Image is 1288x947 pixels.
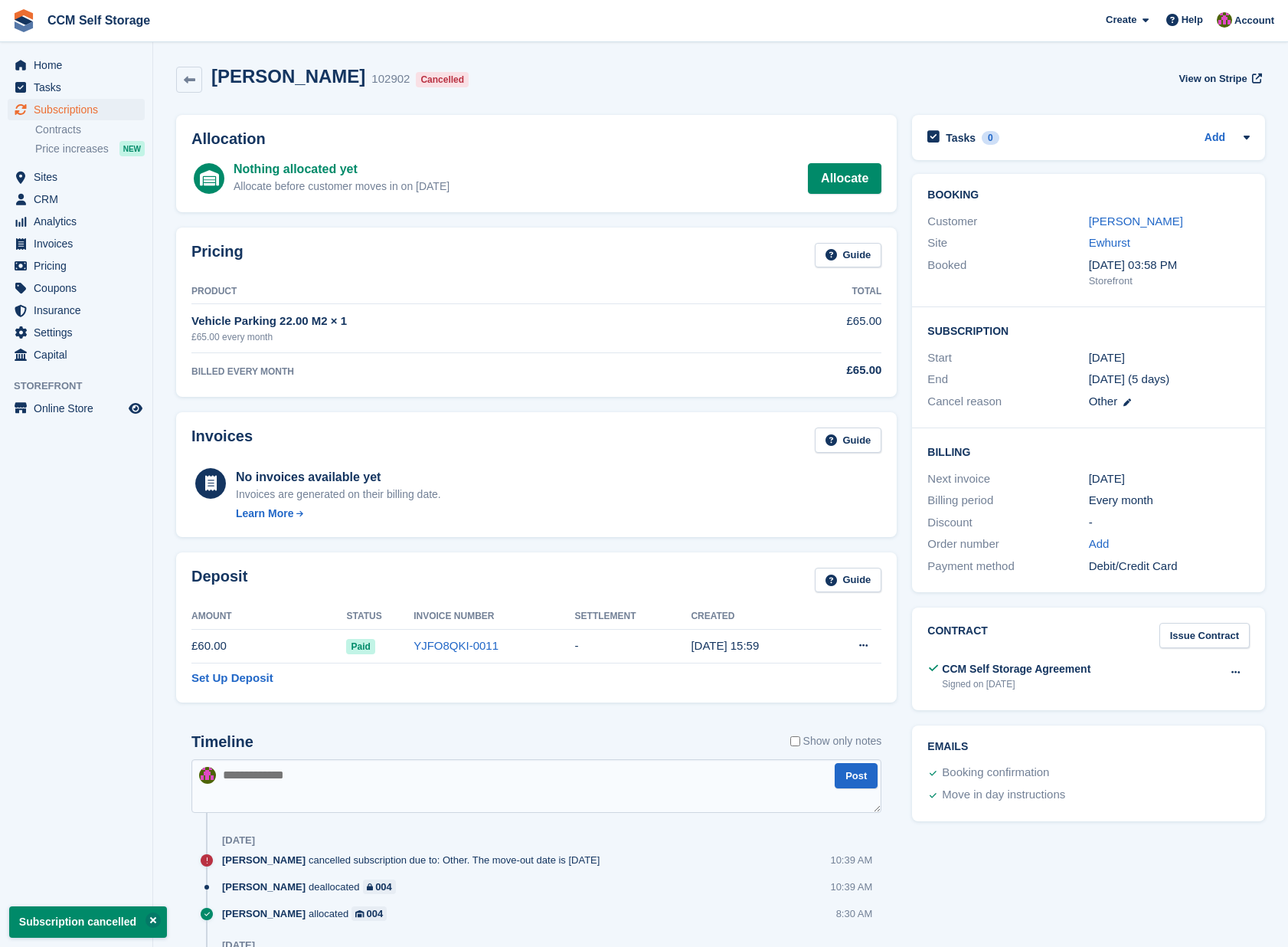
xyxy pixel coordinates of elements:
[835,763,878,788] button: Post
[8,255,145,277] a: menu
[35,123,145,137] a: Contracts
[1089,536,1110,553] a: Add
[191,243,244,268] h2: Pricing
[691,639,759,652] time: 2025-08-21 14:59:00 UTC
[191,330,754,344] div: £65.00 every month
[1159,623,1250,648] a: Issue Contract
[8,322,145,343] a: menu
[8,233,145,254] a: menu
[927,323,1250,338] h2: Subscription
[927,349,1088,367] div: Start
[754,362,881,379] div: £65.00
[1089,257,1250,274] div: [DATE] 03:58 PM
[234,179,449,195] div: Allocate before customer moves in on [DATE]
[8,344,145,365] a: menu
[1217,12,1232,28] img: Tracy St Clair
[41,8,156,33] a: CCM Self Storage
[367,906,384,921] div: 004
[222,853,607,867] div: cancelled subscription due to: Other. The move-out date is [DATE]
[1178,71,1247,87] span: View on Stripe
[191,365,754,378] div: BILLED EVERY MONTH
[8,99,145,120] a: menu
[8,188,145,210] a: menu
[8,300,145,321] a: menu
[1089,372,1170,385] span: [DATE] (5 days)
[927,393,1088,411] div: Cancel reason
[8,398,145,419] a: menu
[8,77,145,98] a: menu
[927,741,1250,753] h2: Emails
[12,9,35,32] img: stora-icon-8386f47178a22dfd0bd8f6a31ec36ba5ce8667c1dd55bd0f319d3a0aa187defe.svg
[1089,558,1250,575] div: Debit/Credit Card
[363,880,396,894] a: 004
[927,371,1088,388] div: End
[35,140,145,157] a: Price increases NEW
[1089,236,1130,249] a: Ewhurst
[754,280,881,304] th: Total
[9,906,167,938] p: Subscription cancelled
[199,767,216,784] img: Tracy St Clair
[927,514,1088,532] div: Discount
[1089,274,1250,289] div: Storefront
[34,398,126,419] span: Online Store
[927,444,1250,459] h2: Billing
[1089,395,1118,408] span: Other
[575,605,691,629] th: Settlement
[927,536,1088,553] div: Order number
[1089,492,1250,510] div: Every month
[191,428,253,453] h2: Invoices
[1089,514,1250,532] div: -
[34,188,126,210] span: CRM
[414,639,499,652] a: YJFO8QKI-0011
[942,764,1049,782] div: Booking confirmation
[815,243,882,268] a: Guide
[1205,129,1225,147] a: Add
[191,568,247,593] h2: Deposit
[351,906,387,921] a: 004
[8,211,145,232] a: menu
[191,280,754,304] th: Product
[1234,13,1274,28] span: Account
[34,54,126,76] span: Home
[1089,470,1250,488] div: [DATE]
[191,313,754,330] div: Vehicle Parking 22.00 M2 × 1
[191,629,346,664] td: £60.00
[1089,215,1183,228] a: [PERSON_NAME]
[790,733,882,749] label: Show only notes
[927,492,1088,510] div: Billing period
[808,163,881,194] a: Allocate
[8,166,145,188] a: menu
[236,468,441,487] div: No invoices available yet
[14,378,152,394] span: Storefront
[222,853,306,867] span: [PERSON_NAME]
[946,131,976,145] h2: Tasks
[815,568,882,593] a: Guide
[346,605,414,629] th: Status
[927,213,1088,231] div: Customer
[34,166,126,188] span: Sites
[375,880,392,894] div: 004
[222,880,404,894] div: deallocated
[927,234,1088,252] div: Site
[815,428,882,453] a: Guide
[836,906,873,921] div: 8:30 AM
[222,880,306,894] span: [PERSON_NAME]
[927,623,988,648] h2: Contract
[414,605,574,629] th: Invoice Number
[927,470,1088,488] div: Next invoice
[211,66,365,87] h2: [PERSON_NAME]
[416,72,469,87] div: Cancelled
[942,677,1090,691] div: Signed on [DATE]
[34,300,126,321] span: Insurance
[346,639,374,654] span: Paid
[1106,12,1136,28] span: Create
[1182,12,1203,28] span: Help
[1089,349,1125,367] time: 2025-09-01 00:00:00 UTC
[191,670,273,687] a: Set Up Deposit
[34,211,126,232] span: Analytics
[191,733,253,751] h2: Timeline
[222,906,306,921] span: [PERSON_NAME]
[34,255,126,277] span: Pricing
[119,141,145,156] div: NEW
[34,99,126,120] span: Subscriptions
